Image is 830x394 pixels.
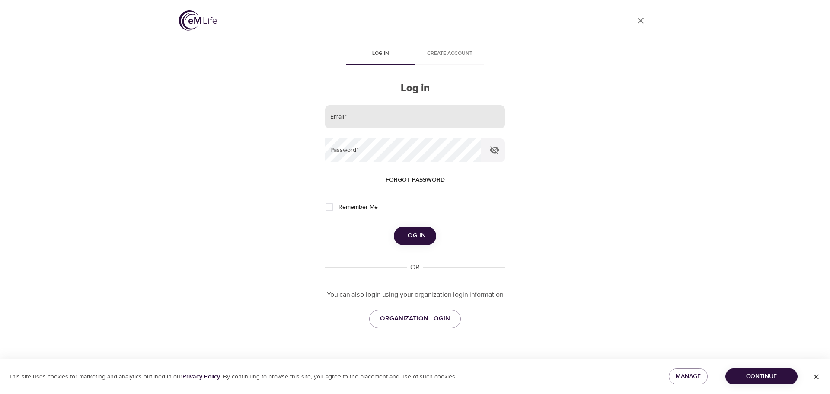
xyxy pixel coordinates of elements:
span: Manage [676,371,701,382]
img: logo [179,10,217,31]
p: You can also login using your organization login information [325,290,505,300]
span: Log in [404,230,426,241]
button: Forgot password [382,172,448,188]
button: Manage [669,368,708,384]
span: ORGANIZATION LOGIN [380,313,450,324]
span: Forgot password [386,175,445,186]
button: Log in [394,227,436,245]
span: Log in [351,49,410,58]
button: Continue [725,368,798,384]
span: Remember Me [338,203,378,212]
a: Privacy Policy [182,373,220,381]
span: Create account [420,49,479,58]
div: OR [407,263,423,272]
span: Continue [732,371,791,382]
a: close [630,10,651,31]
div: disabled tabs example [325,44,505,65]
h2: Log in [325,82,505,95]
a: ORGANIZATION LOGIN [369,310,461,328]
